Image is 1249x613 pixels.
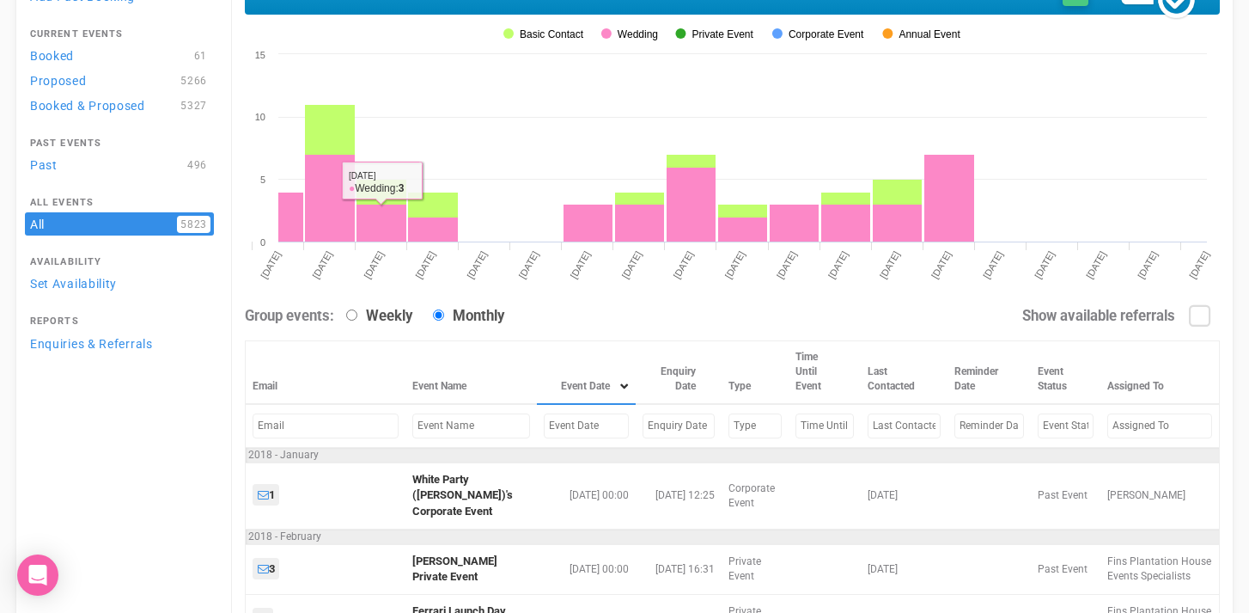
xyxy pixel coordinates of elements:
td: Private Event [722,544,789,594]
tspan: 0 [260,237,265,248]
td: [DATE] [861,463,947,529]
input: Filter by Event Status [1038,414,1094,438]
a: Past496 [25,153,214,176]
td: [DATE] 16:31 [636,544,722,594]
h4: All Events [30,198,209,208]
tspan: [DATE] [723,249,747,280]
span: 496 [184,156,210,174]
input: Weekly [346,310,357,321]
tspan: Annual Event [899,28,960,40]
tspan: 10 [255,112,265,122]
tspan: [DATE] [1136,249,1160,280]
td: [DATE] 12:25 [636,463,722,529]
tspan: [DATE] [672,249,696,280]
th: Event Date [537,341,636,404]
label: Weekly [338,306,412,327]
td: Past Event [1031,544,1100,594]
th: Last Contacted [861,341,947,404]
strong: Group events: [245,307,334,324]
h4: Past Events [30,138,209,149]
label: Monthly [424,306,504,327]
div: Open Intercom Messenger [17,555,58,596]
input: Filter by Event Date [544,414,629,438]
td: Fins Plantation House Events Specialists [1100,544,1219,594]
tspan: [DATE] [310,249,334,280]
th: Event Status [1031,341,1100,404]
input: Filter by Enquiry Date [643,414,715,438]
input: Filter by Assigned To [1107,414,1212,438]
tspan: [DATE] [878,249,902,280]
strong: Show available referrals [1022,307,1175,324]
a: Booked & Proposed5327 [25,94,214,117]
tspan: Private Event [692,28,753,40]
input: Monthly [433,310,444,321]
th: Event Name [405,341,537,404]
span: 61 [191,47,210,64]
input: Filter by Time Until Event [795,414,854,438]
a: White Party ([PERSON_NAME])'s Corporate Event [412,473,513,518]
td: Corporate Event [722,463,789,529]
tspan: [DATE] [413,249,437,280]
tspan: Wedding [618,28,658,40]
tspan: [DATE] [465,249,489,280]
input: Filter by Event Name [412,414,530,438]
span: 5327 [177,97,210,114]
input: Filter by Email [253,414,399,438]
tspan: 15 [255,50,265,60]
tspan: [DATE] [929,249,954,280]
a: Proposed5266 [25,69,214,92]
tspan: 5 [260,175,265,185]
a: [PERSON_NAME] Private Event [412,555,497,584]
a: 3 [253,558,279,579]
input: Filter by Last Contacted [868,414,941,438]
th: Reminder Date [947,341,1031,404]
tspan: Basic Contact [520,28,584,40]
tspan: [DATE] [516,249,540,280]
td: [DATE] 00:00 [537,463,636,529]
td: 2018 - February [246,529,1220,544]
input: Filter by Reminder Date [954,414,1024,438]
input: Filter by Type [728,414,782,438]
a: Booked61 [25,44,214,67]
a: Enquiries & Referrals [25,332,214,355]
tspan: [DATE] [1033,249,1057,280]
h4: Reports [30,316,209,327]
th: Type [722,341,789,404]
tspan: [DATE] [569,249,593,280]
th: Enquiry Date [636,341,722,404]
td: [DATE] [861,544,947,594]
tspan: [DATE] [259,249,283,280]
tspan: [DATE] [1187,249,1211,280]
tspan: [DATE] [775,249,799,280]
a: Set Availability [25,272,214,295]
tspan: [DATE] [1084,249,1108,280]
tspan: Corporate Event [789,28,864,40]
td: Past Event [1031,463,1100,529]
span: 5823 [177,216,210,233]
th: Time Until Event [789,341,861,404]
tspan: [DATE] [981,249,1005,280]
tspan: [DATE] [826,249,850,280]
th: Assigned To [1100,341,1219,404]
td: [DATE] 00:00 [537,544,636,594]
span: 5266 [177,72,210,89]
a: 1 [253,484,279,506]
tspan: [DATE] [362,249,386,280]
td: [PERSON_NAME] [1100,463,1219,529]
th: Email [246,341,406,404]
h4: Availability [30,257,209,267]
a: All5823 [25,212,214,236]
h4: Current Events [30,29,209,40]
td: 2018 - January [246,447,1220,463]
tspan: [DATE] [620,249,644,280]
